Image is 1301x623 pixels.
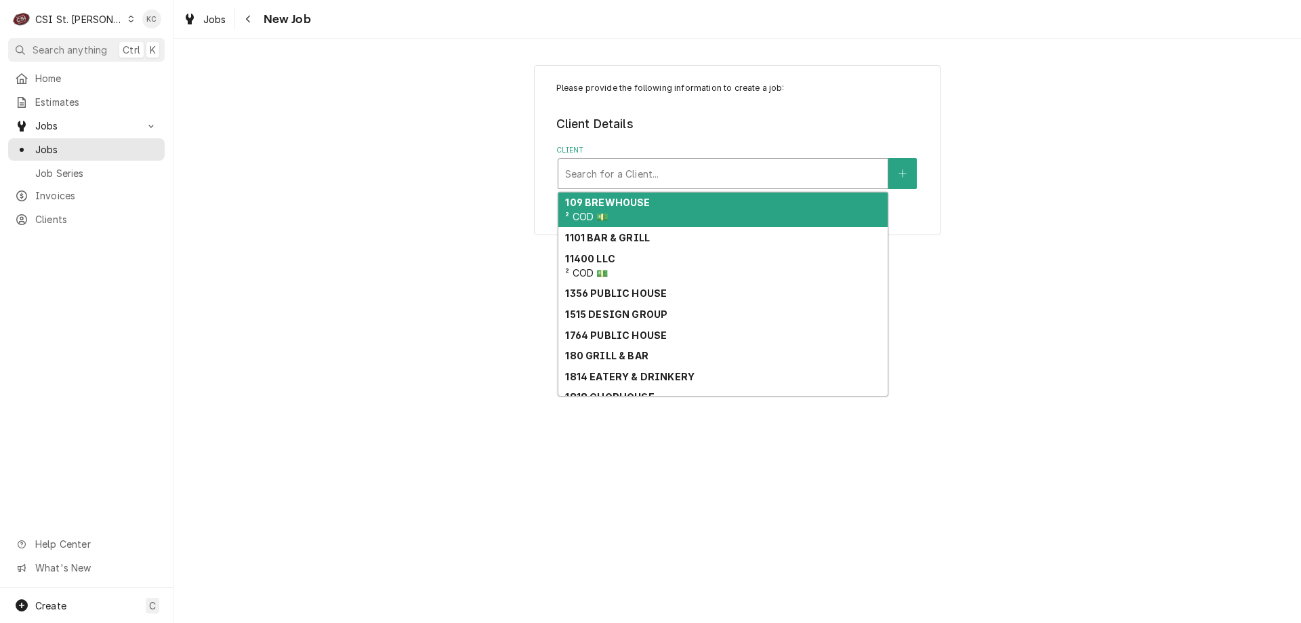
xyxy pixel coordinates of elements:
[35,71,158,85] span: Home
[238,8,260,30] button: Navigate back
[8,115,165,137] a: Go to Jobs
[35,166,158,180] span: Job Series
[8,162,165,184] a: Job Series
[8,184,165,207] a: Invoices
[888,158,917,189] button: Create New Client
[565,391,654,403] strong: 1818 CHOPHOUSE
[35,537,157,551] span: Help Center
[35,188,158,203] span: Invoices
[899,169,907,178] svg: Create New Client
[12,9,31,28] div: CSI St. Louis's Avatar
[534,65,941,235] div: Job Create/Update
[12,9,31,28] div: C
[565,371,695,382] strong: 1814 EATERY & DRINKERY
[565,211,608,222] span: ² COD 💵
[8,91,165,113] a: Estimates
[142,9,161,28] div: KC
[565,350,648,361] strong: 180 GRILL & BAR
[565,232,650,243] strong: 1101 BAR & GRILL
[8,208,165,230] a: Clients
[8,138,165,161] a: Jobs
[35,600,66,611] span: Create
[142,9,161,28] div: Kelly Christen's Avatar
[565,253,615,264] strong: 11400 LLC
[35,95,158,109] span: Estimates
[35,12,123,26] div: CSI St. [PERSON_NAME]
[149,599,156,613] span: C
[556,82,919,94] p: Please provide the following information to create a job:
[8,533,165,555] a: Go to Help Center
[565,287,667,299] strong: 1356 PUBLIC HOUSE
[8,557,165,579] a: Go to What's New
[178,8,232,31] a: Jobs
[35,142,158,157] span: Jobs
[565,197,650,208] strong: 109 BREWHOUSE
[556,145,919,189] div: Client
[35,561,157,575] span: What's New
[556,115,919,133] legend: Client Details
[565,329,667,341] strong: 1764 PUBLIC HOUSE
[35,212,158,226] span: Clients
[8,67,165,89] a: Home
[150,43,156,57] span: K
[556,145,919,156] label: Client
[260,10,311,28] span: New Job
[556,82,919,189] div: Job Create/Update Form
[565,267,608,279] span: ² COD 💵
[33,43,107,57] span: Search anything
[203,12,226,26] span: Jobs
[8,38,165,62] button: Search anythingCtrlK
[565,308,667,320] strong: 1515 DESIGN GROUP
[35,119,138,133] span: Jobs
[123,43,140,57] span: Ctrl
